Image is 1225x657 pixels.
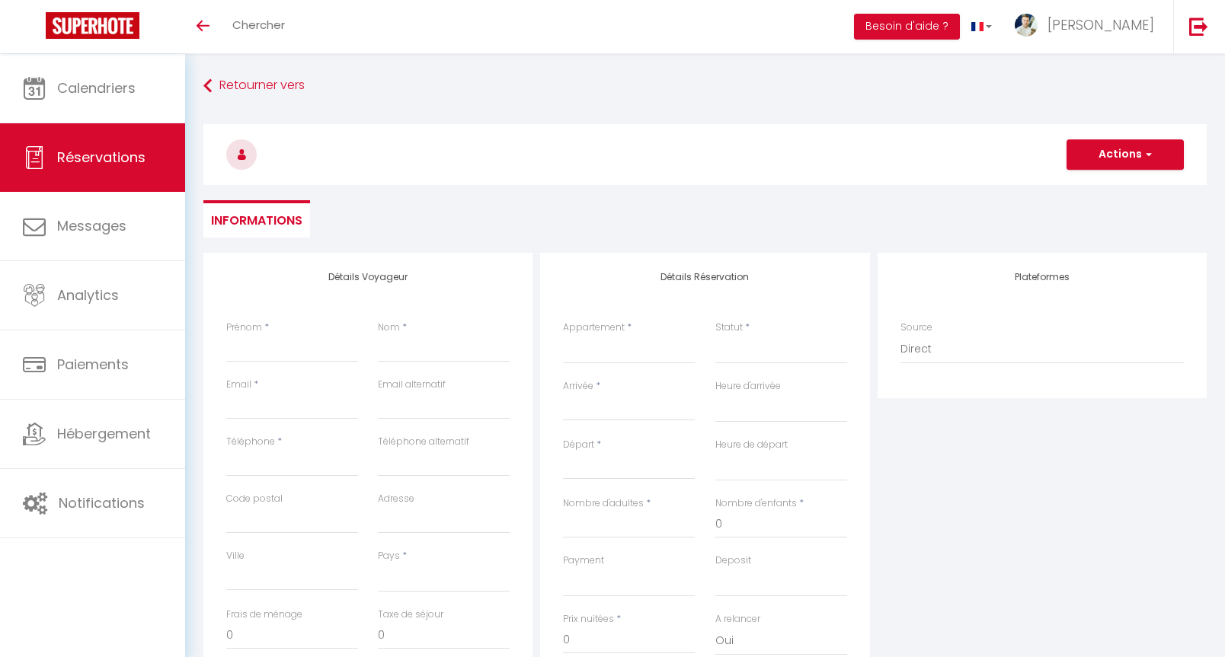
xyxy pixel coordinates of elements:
[563,379,593,394] label: Arrivée
[900,321,932,335] label: Source
[226,549,245,563] label: Ville
[715,612,760,627] label: A relancer
[57,355,129,374] span: Paiements
[1067,139,1184,170] button: Actions
[226,608,302,622] label: Frais de ménage
[226,492,283,506] label: Code postal
[226,435,275,449] label: Téléphone
[715,321,743,335] label: Statut
[57,78,136,97] span: Calendriers
[563,496,644,511] label: Nombre d'adultes
[715,496,797,511] label: Nombre d'enfants
[232,17,285,33] span: Chercher
[57,148,146,167] span: Réservations
[59,493,145,512] span: Notifications
[715,438,788,452] label: Heure de départ
[715,379,781,394] label: Heure d'arrivée
[378,549,400,563] label: Pays
[854,14,960,40] button: Besoin d'aide ?
[57,285,119,305] span: Analytics
[715,553,751,568] label: Deposit
[203,200,310,238] li: Informations
[563,553,604,568] label: Payment
[1015,14,1038,37] img: ...
[226,321,262,335] label: Prénom
[378,608,443,622] label: Taxe de séjour
[57,424,151,443] span: Hébergement
[57,216,126,235] span: Messages
[1189,17,1208,36] img: logout
[378,435,469,449] label: Téléphone alternatif
[900,272,1184,282] h4: Plateformes
[563,321,625,335] label: Appartement
[226,272,510,282] h4: Détails Voyageur
[563,272,846,282] h4: Détails Réservation
[46,12,139,39] img: Super Booking
[203,72,1207,100] a: Retourner vers
[378,492,414,506] label: Adresse
[226,378,251,392] label: Email
[563,438,594,452] label: Départ
[378,321,400,335] label: Nom
[1047,15,1154,34] span: [PERSON_NAME]
[563,612,614,627] label: Prix nuitées
[378,378,446,392] label: Email alternatif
